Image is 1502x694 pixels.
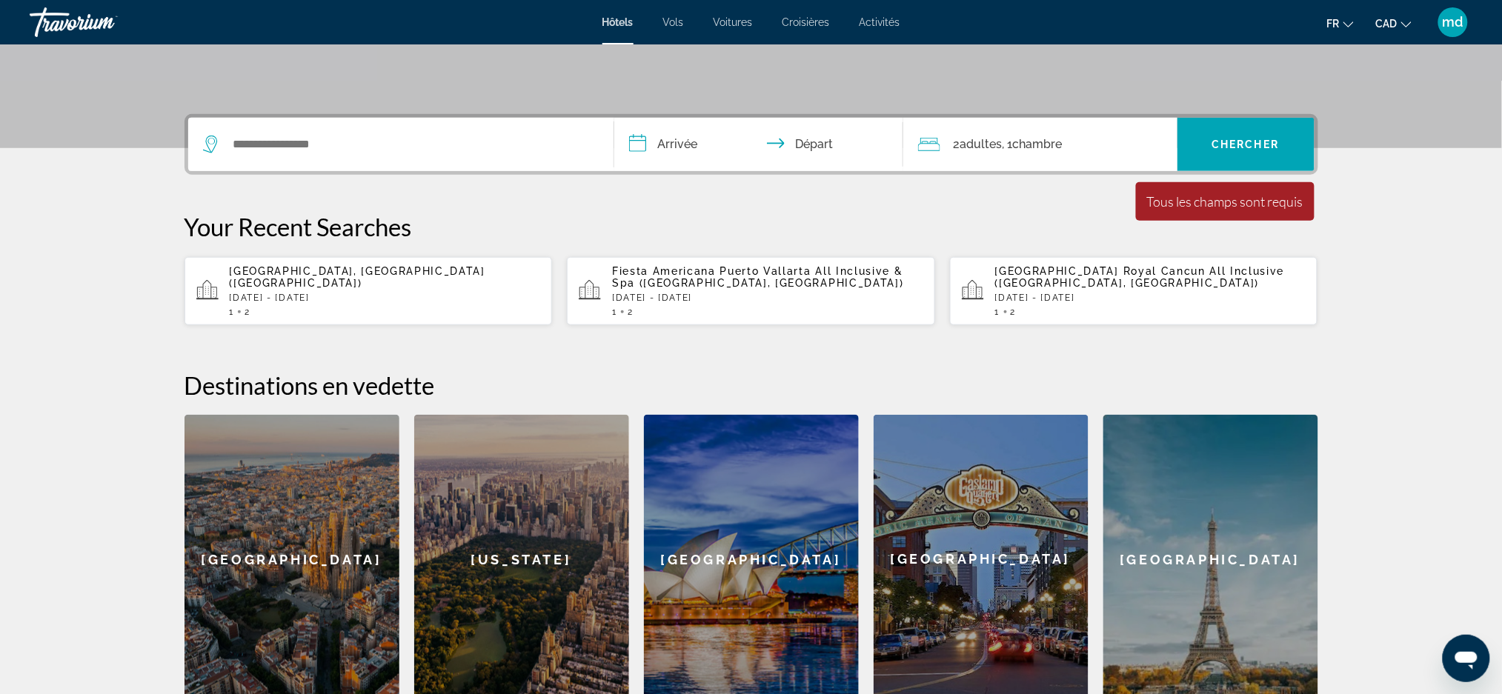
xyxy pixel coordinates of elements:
[995,293,1306,303] p: [DATE] - [DATE]
[1013,137,1063,151] span: Chambre
[663,16,684,28] a: Vols
[1434,7,1472,38] button: User Menu
[1443,635,1490,682] iframe: Bouton de lancement de la fenêtre de messagerie
[230,307,235,317] span: 1
[903,118,1177,171] button: Travelers: 2 adults, 0 children
[614,118,903,171] button: Check in and out dates
[1443,15,1463,30] span: md
[960,137,1003,151] span: Adultes
[714,16,753,28] a: Voitures
[860,16,900,28] a: Activités
[950,256,1318,326] button: [GEOGRAPHIC_DATA] Royal Cancun All Inclusive ([GEOGRAPHIC_DATA], [GEOGRAPHIC_DATA])[DATE] - [DATE]12
[185,256,553,326] button: [GEOGRAPHIC_DATA], [GEOGRAPHIC_DATA] ([GEOGRAPHIC_DATA])[DATE] - [DATE]12
[30,3,178,41] a: Travorium
[1212,139,1280,150] span: Chercher
[245,307,250,317] span: 2
[1376,13,1412,34] button: Change currency
[1011,307,1017,317] span: 2
[567,256,935,326] button: Fiesta Americana Puerto Vallarta All Inclusive & Spa ([GEOGRAPHIC_DATA], [GEOGRAPHIC_DATA])[DATE]...
[1376,18,1398,30] span: CAD
[230,293,541,303] p: [DATE] - [DATE]
[1327,13,1354,34] button: Change language
[612,293,923,303] p: [DATE] - [DATE]
[628,307,634,317] span: 2
[1147,193,1303,210] div: Tous les champs sont requis
[612,265,904,289] span: Fiesta Americana Puerto Vallarta All Inclusive & Spa ([GEOGRAPHIC_DATA], [GEOGRAPHIC_DATA])
[612,307,617,317] span: 1
[995,307,1000,317] span: 1
[602,16,634,28] a: Hôtels
[995,265,1285,289] span: [GEOGRAPHIC_DATA] Royal Cancun All Inclusive ([GEOGRAPHIC_DATA], [GEOGRAPHIC_DATA])
[1003,134,1063,155] span: , 1
[230,265,485,289] span: [GEOGRAPHIC_DATA], [GEOGRAPHIC_DATA] ([GEOGRAPHIC_DATA])
[954,134,1003,155] span: 2
[782,16,830,28] a: Croisières
[185,370,1318,400] h2: Destinations en vedette
[185,212,1318,241] p: Your Recent Searches
[188,118,1315,171] div: Search widget
[1177,118,1315,171] button: Chercher
[1327,18,1340,30] span: fr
